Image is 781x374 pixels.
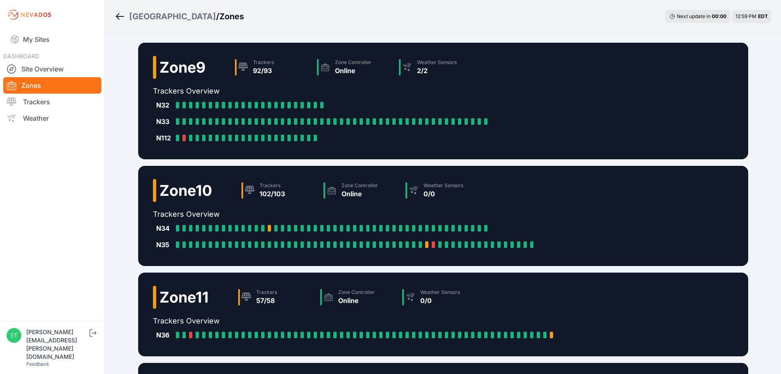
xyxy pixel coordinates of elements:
div: Weather Sensors [417,59,457,66]
span: DASHBOARD [3,53,39,60]
a: Weather [3,110,101,126]
div: Weather Sensors [424,182,463,189]
div: 0/0 [420,296,460,305]
div: Trackers [260,182,285,189]
div: 0/0 [424,189,463,199]
a: Trackers102/103 [238,179,320,202]
a: [GEOGRAPHIC_DATA] [129,11,216,22]
a: Weather Sensors0/0 [402,179,484,202]
a: Trackers57/58 [235,286,317,309]
span: / [216,11,219,22]
div: Online [338,296,375,305]
div: Trackers [256,289,277,296]
span: Next update in [677,13,710,19]
nav: Breadcrumb [115,6,244,27]
a: Weather Sensors2/2 [396,56,478,79]
div: Zone Controller [342,182,378,189]
img: Nevados [7,8,52,21]
div: N33 [156,117,173,126]
div: 2/2 [417,66,457,76]
div: Zone Controller [338,289,375,296]
a: Weather Sensors0/0 [399,286,481,309]
a: Zones [3,77,101,94]
h2: Zone 10 [159,182,212,199]
a: Site Overview [3,61,101,77]
h2: Trackers Overview [153,315,560,327]
a: Feedback [26,361,49,367]
h2: Trackers Overview [153,85,494,97]
h2: Trackers Overview [153,209,540,220]
h3: Zones [219,11,244,22]
div: N34 [156,223,173,233]
div: N112 [156,133,173,143]
a: My Sites [3,30,101,49]
div: [PERSON_NAME][EMAIL_ADDRESS][PERSON_NAME][DOMAIN_NAME] [26,328,88,361]
div: Online [342,189,378,199]
a: Trackers92/93 [232,56,314,79]
div: 00 : 00 [712,13,726,20]
div: 92/93 [253,66,274,76]
h2: Zone 9 [159,59,205,76]
h2: Zone 11 [159,289,209,305]
div: Weather Sensors [420,289,460,296]
div: Zone Controller [335,59,371,66]
div: N32 [156,100,173,110]
div: 102/103 [260,189,285,199]
div: Trackers [253,59,274,66]
div: N35 [156,240,173,250]
img: ethan.harte@nevados.solar [7,328,21,343]
div: 57/58 [256,296,277,305]
a: Trackers [3,94,101,110]
div: Online [335,66,371,76]
div: N36 [156,330,173,340]
span: 12:59 PM [735,13,756,19]
span: EDT [758,13,768,19]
